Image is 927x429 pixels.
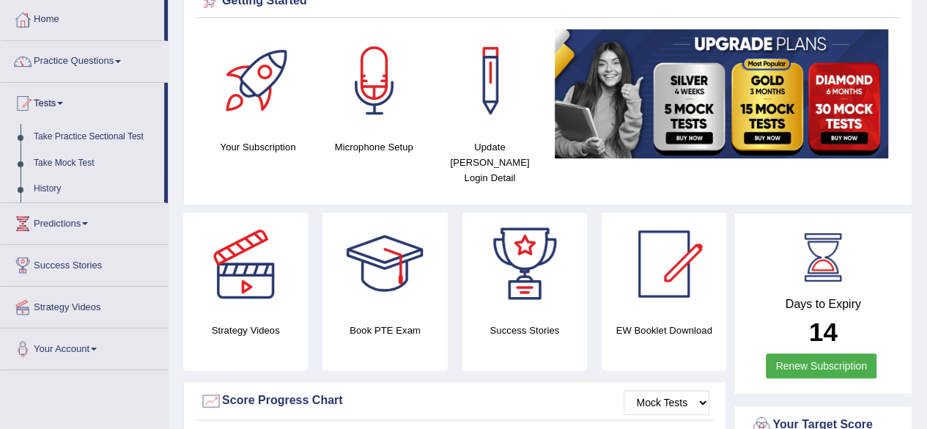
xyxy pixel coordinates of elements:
a: Success Stories [1,245,168,282]
b: 14 [809,318,838,346]
img: small5.jpg [555,29,888,158]
h4: Strategy Videos [183,323,308,338]
a: Take Mock Test [27,150,164,177]
h4: Days to Expiry [750,298,895,311]
a: History [27,176,164,202]
h4: Book PTE Exam [322,323,447,338]
a: Tests [1,83,164,120]
a: Your Account [1,329,168,365]
a: Strategy Videos [1,287,168,323]
a: Renew Subscription [766,353,876,378]
a: Take Practice Sectional Test [27,124,164,150]
h4: EW Booklet Download [602,323,726,338]
h4: Update [PERSON_NAME] Login Detail [439,139,540,186]
h4: Microphone Setup [323,139,424,155]
h4: Your Subscription [207,139,309,155]
h4: Success Stories [462,323,587,338]
a: Practice Questions [1,41,168,78]
a: Predictions [1,203,168,240]
div: Score Progress Chart [200,390,709,412]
